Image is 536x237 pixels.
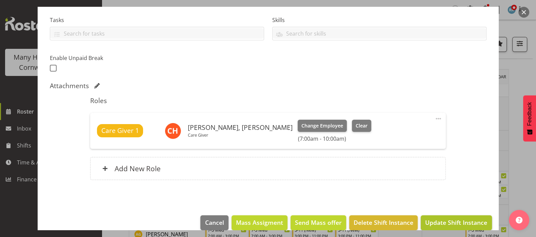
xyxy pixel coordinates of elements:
[50,82,89,90] h5: Attachments
[523,95,536,141] button: Feedback - Show survey
[421,215,492,230] button: Update Shift Instance
[101,126,139,136] span: Care Giver 1
[115,164,161,173] h6: Add New Role
[354,218,413,227] span: Delete Shift Instance
[165,123,181,139] img: charline-hannecart11694.jpg
[188,124,292,131] h6: [PERSON_NAME], [PERSON_NAME]
[188,132,292,138] p: Care Giver
[349,215,418,230] button: Delete Shift Instance
[301,122,343,130] span: Change Employee
[298,135,371,142] h6: (7:00am - 10:00am)
[425,218,487,227] span: Update Shift Instance
[295,218,342,227] span: Send Mass offer
[90,97,446,105] h5: Roles
[50,28,264,39] input: Search for tasks
[200,215,228,230] button: Cancel
[291,215,346,230] button: Send Mass offer
[205,218,224,227] span: Cancel
[50,16,264,24] label: Tasks
[272,16,487,24] label: Skills
[516,217,522,223] img: help-xxl-2.png
[298,120,347,132] button: Change Employee
[50,54,153,62] label: Enable Unpaid Break
[232,215,287,230] button: Mass Assigment
[352,120,371,132] button: Clear
[356,122,368,130] span: Clear
[527,102,533,126] span: Feedback
[236,218,283,227] span: Mass Assigment
[273,28,486,39] input: Search for skills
